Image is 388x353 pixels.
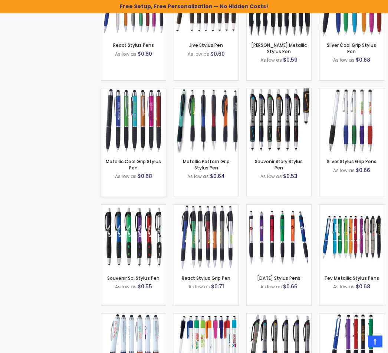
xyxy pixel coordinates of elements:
span: As low as [333,57,355,63]
span: $0.59 [283,56,297,64]
span: As low as [333,167,355,174]
span: As low as [260,57,282,63]
a: React Stylus Grip Pen [174,204,239,211]
a: [PERSON_NAME] Metallic Stylus Pen [251,42,307,54]
span: $0.60 [210,50,225,58]
img: Souvenir Story Stylus Pen [247,88,311,153]
span: As low as [187,173,209,179]
span: $0.68 [356,283,370,290]
a: Tev Metallic Stylus Pens [324,275,379,281]
a: Souvenir Sol Stylus Pen [107,275,160,281]
span: As low as [260,173,282,179]
span: $0.55 [138,283,152,290]
a: Silver Stylus Grip Pens [319,88,384,94]
img: Silver Stylus Grip Pens [319,88,384,153]
a: Souvenir Story Stylus Pen [247,88,311,94]
iframe: Google Customer Reviews [327,333,388,353]
a: Custom Stylus Grip Pens [319,313,384,320]
a: Ion White Branded Stylus Pen [101,313,166,320]
a: Jive Stylus Pen [189,42,223,48]
a: Tev Metallic Stylus Pens [319,204,384,211]
span: As low as [188,51,209,57]
span: As low as [115,173,137,179]
img: Souvenir Sol Stylus Pen [101,205,166,269]
a: React Stylus Grip Pen [182,275,230,281]
a: Silver Stylus Grip Pens [327,158,377,165]
a: Metallic Pattern Grip Stylus Pen [183,158,230,171]
span: $0.60 [138,50,152,58]
span: As low as [333,284,355,290]
a: Metallic Pattern Grip Stylus Pen [174,88,239,94]
span: $0.66 [356,166,370,174]
img: Metallic Pattern Grip Stylus Pen [174,88,239,153]
span: As low as [115,51,137,57]
img: React Stylus Grip Pen [174,205,239,269]
span: $0.53 [283,172,297,180]
a: Souvenir Story Stylus Pen [255,158,303,171]
a: Story Stylus Custom Pen [247,313,311,320]
a: Pearl Element Stylus Pens [174,313,239,320]
img: Epiphany Stylus Pens [247,205,311,269]
span: $0.68 [138,172,152,180]
a: [DATE] Stylus Pens [257,275,300,281]
a: Metallic Cool Grip Stylus Pen [101,88,166,94]
span: $0.64 [210,172,225,180]
a: Epiphany Stylus Pens [247,204,311,211]
img: Tev Metallic Stylus Pens [319,205,384,269]
span: $0.71 [211,283,224,290]
a: React Stylus Pens [113,42,154,48]
span: $0.68 [356,56,370,64]
a: Silver Cool Grip Stylus Pen [327,42,376,54]
img: Metallic Cool Grip Stylus Pen [101,88,166,153]
span: $0.66 [283,283,297,290]
a: Metallic Cool Grip Stylus Pen [106,158,161,171]
span: As low as [115,284,137,290]
span: As low as [188,284,210,290]
a: Souvenir Sol Stylus Pen [101,204,166,211]
span: As low as [260,284,282,290]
